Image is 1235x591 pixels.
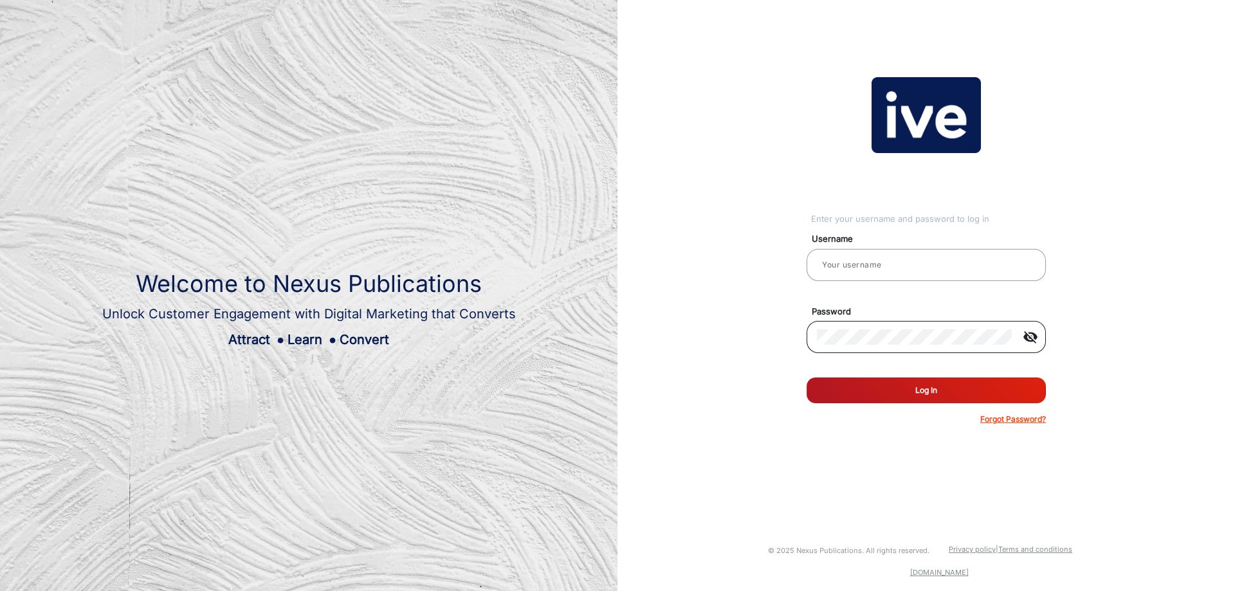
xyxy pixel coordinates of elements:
[102,270,516,298] h1: Welcome to Nexus Publications
[996,545,998,554] a: |
[811,213,1046,226] div: Enter your username and password to log in
[980,414,1046,425] p: Forgot Password?
[802,233,1061,246] mat-label: Username
[817,257,1036,273] input: Your username
[102,330,516,349] div: Attract Learn Convert
[949,545,996,554] a: Privacy policy
[802,305,1061,318] mat-label: Password
[872,77,981,153] img: vmg-logo
[807,377,1046,403] button: Log In
[768,546,929,555] small: © 2025 Nexus Publications. All rights reserved.
[329,332,336,347] span: ●
[102,304,516,323] div: Unlock Customer Engagement with Digital Marketing that Converts
[1015,329,1046,345] mat-icon: visibility_off
[277,332,284,347] span: ●
[998,545,1072,554] a: Terms and conditions
[910,568,969,577] a: [DOMAIN_NAME]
